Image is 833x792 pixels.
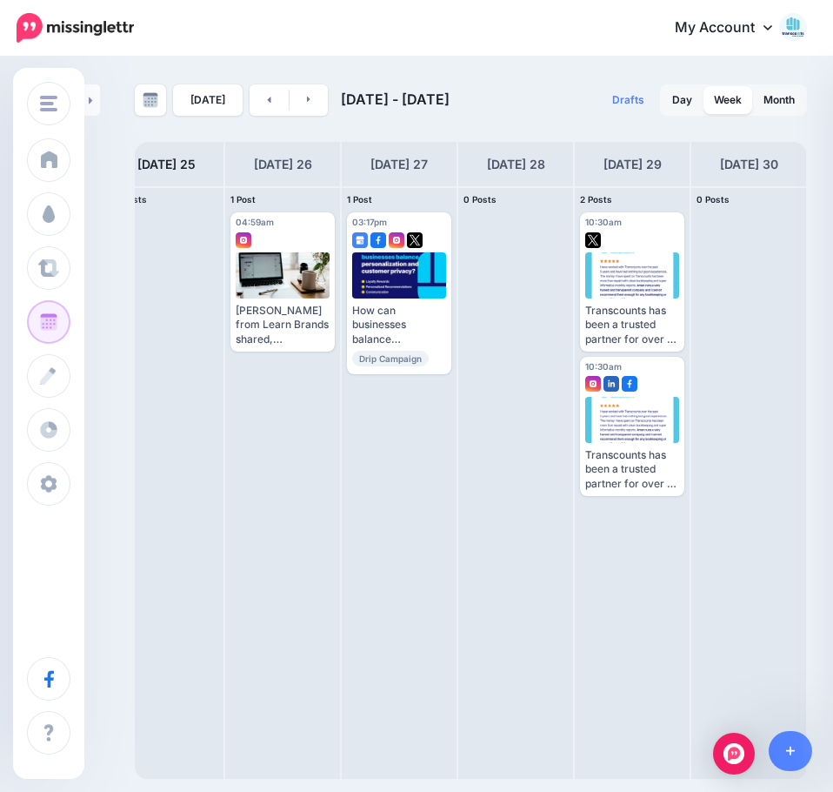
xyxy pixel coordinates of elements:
h4: [DATE] 26 [254,154,312,175]
img: calendar-grey-darker.png [143,92,158,108]
div: Open Intercom Messenger [713,733,755,775]
img: google_business-square.png [352,232,368,248]
span: 0 Posts [696,194,730,205]
a: Week [703,86,752,114]
a: [DATE] [173,84,243,116]
div: [PERSON_NAME] from Learn Brands shared, Transcounts took the lead on our QuickBooks to Xero trans... [236,304,330,346]
span: 10:30am [585,361,622,372]
div: Transcounts has been a trusted partner for over 5 years, providing PHD Plumbing Heating & Drainag... [585,304,679,346]
img: twitter-square.png [585,232,601,248]
h4: [DATE] 30 [720,154,778,175]
span: 2 Posts [580,194,612,205]
span: 04:59am [236,217,274,227]
h4: [DATE] 28 [487,154,545,175]
h4: [DATE] 25 [137,154,196,175]
img: instagram-square.png [389,232,404,248]
span: 1 Post [230,194,256,205]
a: Month [753,86,805,114]
span: Drip Campaign [352,351,429,366]
h4: [DATE] 27 [370,154,428,175]
img: instagram-square.png [585,376,601,392]
div: Transcounts has been a trusted partner for over 5 years, providing PHD Plumbing Heating & Drainag... [585,448,679,491]
img: menu.png [40,96,57,111]
span: Drafts [612,95,644,105]
span: 1 Post [347,194,372,205]
span: 10:30am [585,217,622,227]
a: My Account [657,7,807,50]
img: facebook-square.png [622,376,637,392]
h4: [DATE] 29 [603,154,662,175]
img: twitter-square.png [407,232,423,248]
span: 0 Posts [463,194,496,205]
a: Day [662,86,703,114]
div: How can businesses balance personalization and customer privacy? Read more 👉 [URL] #personalizati... [352,304,446,346]
span: [DATE] - [DATE] [341,91,450,108]
img: Missinglettr [17,13,134,43]
img: linkedin-square.png [603,376,619,392]
a: Drafts [602,84,655,116]
span: 03:17pm [352,217,387,227]
img: facebook-square.png [370,232,386,248]
img: instagram-square.png [236,232,251,248]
